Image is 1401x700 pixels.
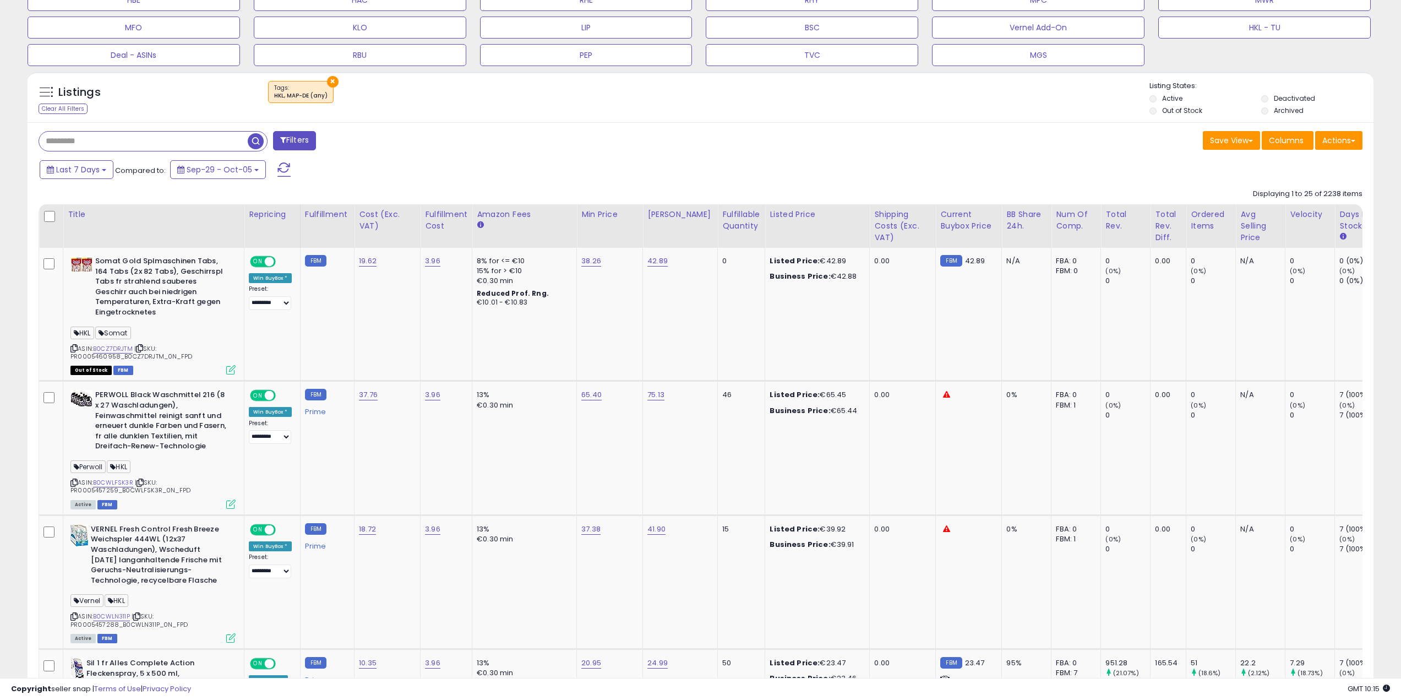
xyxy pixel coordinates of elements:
[1191,256,1235,266] div: 0
[40,160,113,179] button: Last 7 Days
[93,478,133,487] a: B0CWLFSK3R
[581,524,601,535] a: 37.38
[477,298,568,307] div: €10.01 - €10.83
[477,266,568,276] div: 15% for > €10
[1240,390,1277,400] div: N/A
[254,44,466,66] button: RBU
[1339,390,1384,400] div: 7 (100%)
[97,634,117,643] span: FBM
[1339,267,1355,275] small: (0%)
[1056,209,1096,232] div: Num of Comp.
[1056,524,1092,534] div: FBA: 0
[305,255,326,267] small: FBM
[1290,544,1334,554] div: 0
[647,658,668,669] a: 24.99
[1290,276,1334,286] div: 0
[1191,209,1231,232] div: Ordered Items
[647,209,713,220] div: [PERSON_NAME]
[477,220,483,230] small: Amazon Fees.
[251,257,265,267] span: ON
[722,209,760,232] div: Fulfillable Quantity
[249,554,292,578] div: Preset:
[274,257,292,267] span: OFF
[1105,390,1150,400] div: 0
[1240,256,1277,266] div: N/A
[1006,256,1043,266] div: N/A
[477,524,568,534] div: 13%
[1006,524,1043,534] div: 0%
[1203,131,1260,150] button: Save View
[1105,410,1150,420] div: 0
[251,659,265,669] span: ON
[70,500,96,509] span: All listings currently available for purchase on Amazon
[1105,544,1150,554] div: 0
[274,525,292,534] span: OFF
[274,391,292,400] span: OFF
[39,104,88,114] div: Clear All Filters
[770,539,830,550] b: Business Price:
[770,540,861,550] div: €39.91
[70,366,112,375] span: All listings that are currently out of stock and unavailable for purchase on Amazon
[1290,256,1334,266] div: 0
[1290,209,1330,220] div: Velocity
[770,256,820,266] b: Listed Price:
[1290,524,1334,534] div: 0
[1240,209,1280,243] div: Avg Selling Price
[1158,17,1371,39] button: HKL - TU
[56,164,100,175] span: Last 7 Days
[1191,390,1235,400] div: 0
[581,389,602,400] a: 65.40
[1105,256,1150,266] div: 0
[1240,658,1285,668] div: 22.2
[249,541,292,551] div: Win BuyBox *
[1105,401,1121,410] small: (0%)
[115,165,166,176] span: Compared to:
[477,390,568,400] div: 13%
[770,524,820,534] b: Listed Price:
[70,594,103,607] span: Vernel
[1262,131,1313,150] button: Columns
[28,17,240,39] button: MFO
[1149,81,1373,91] p: Listing States:
[1155,256,1178,266] div: 0.00
[70,524,88,546] img: 518jmfzN40L._SL40_.jpg
[581,209,638,220] div: Min Price
[874,658,927,668] div: 0.00
[170,160,266,179] button: Sep-29 - Oct-05
[1290,267,1305,275] small: (0%)
[70,390,236,507] div: ASIN:
[359,256,377,267] a: 19.62
[1240,524,1277,534] div: N/A
[1006,390,1043,400] div: 0%
[1191,544,1235,554] div: 0
[1290,401,1305,410] small: (0%)
[770,209,865,220] div: Listed Price
[93,344,133,354] a: B0CZ7DRJTM
[70,524,236,642] div: ASIN:
[1105,209,1146,232] div: Total Rev.
[1056,266,1092,276] div: FBM: 0
[480,44,693,66] button: PEP
[1191,401,1206,410] small: (0%)
[274,659,292,669] span: OFF
[1056,390,1092,400] div: FBA: 0
[305,523,326,535] small: FBM
[187,164,252,175] span: Sep-29 - Oct-05
[70,327,94,339] span: HKL
[94,683,141,694] a: Terms of Use
[70,390,92,406] img: 41hSgZEmP7L._SL40_.jpg
[143,683,191,694] a: Privacy Policy
[359,658,377,669] a: 10.35
[91,524,225,588] b: VERNEL Fresh Control Fresh Breeze Weichspler 444WL (12x37 Waschladungen), Wscheduft [DATE] langan...
[95,390,229,454] b: PERWOLL Black Waschmittel 216 (8 x 27 Waschladungen), Feinwaschmittel reinigt sanft und erneuert ...
[647,524,666,535] a: 41.90
[1056,256,1092,266] div: FBA: 0
[273,131,316,150] button: Filters
[722,256,756,266] div: 0
[425,389,440,400] a: 3.96
[93,612,130,621] a: B0CWLN311P
[70,344,192,361] span: | SKU: PR0005460958_B0CZ7DRJTM_0N_FPD
[477,209,572,220] div: Amazon Fees
[1162,94,1182,103] label: Active
[359,524,376,535] a: 18.72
